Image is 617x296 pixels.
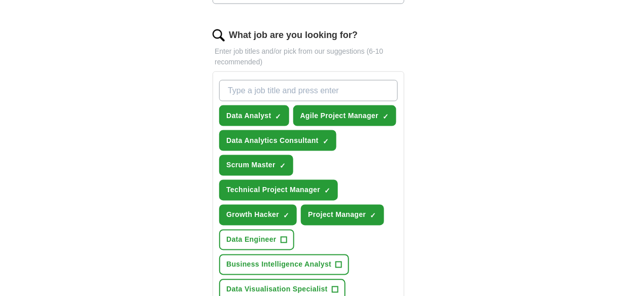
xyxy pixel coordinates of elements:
[226,160,276,171] span: Scrum Master
[219,205,297,226] button: Growth Hacker✓
[324,187,330,195] span: ✓
[226,135,319,146] span: Data Analytics Consultant
[219,155,293,176] button: Scrum Master✓
[301,205,384,226] button: Project Manager✓
[219,130,336,151] button: Data Analytics Consultant✓
[383,113,389,121] span: ✓
[219,230,294,250] button: Data Engineer
[323,137,329,145] span: ✓
[370,212,376,220] span: ✓
[219,180,338,201] button: Technical Project Manager✓
[283,212,289,220] span: ✓
[226,235,277,245] span: Data Engineer
[276,113,282,121] span: ✓
[219,105,289,126] button: Data Analyst✓
[226,185,320,196] span: Technical Project Manager
[308,210,366,220] span: Project Manager
[300,110,379,121] span: Agile Project Manager
[226,284,328,295] span: Data Visualisation Specialist
[226,210,279,220] span: Growth Hacker
[219,254,349,275] button: Business Intelligence Analyst
[219,80,398,101] input: Type a job title and press enter
[226,110,271,121] span: Data Analyst
[226,260,331,270] span: Business Intelligence Analyst
[293,105,396,126] button: Agile Project Manager✓
[213,46,404,67] p: Enter job titles and/or pick from our suggestions (6-10 recommended)
[229,28,358,42] label: What job are you looking for?
[280,162,286,170] span: ✓
[213,29,225,42] img: search.png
